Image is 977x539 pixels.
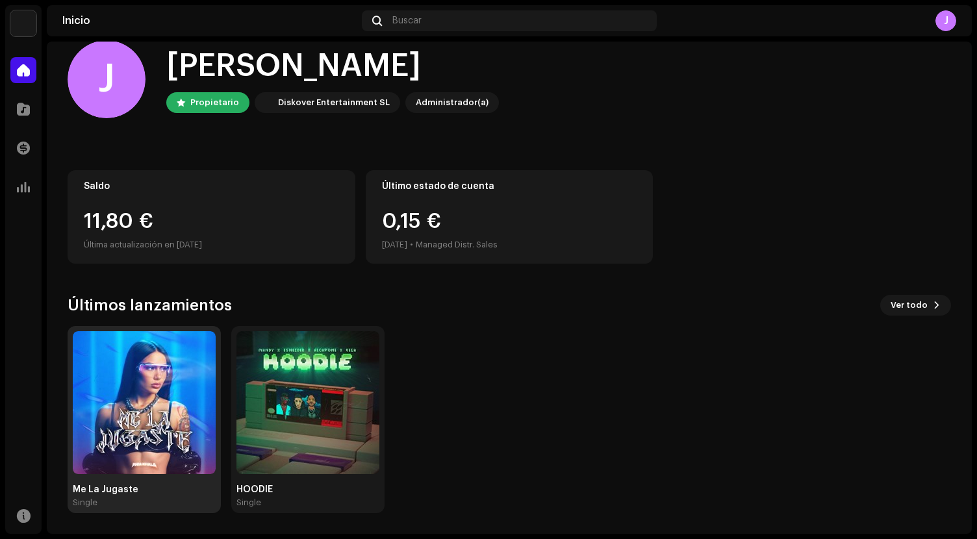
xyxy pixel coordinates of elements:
div: Propietario [190,95,239,110]
img: 82ebaa67-053f-4c8a-bfef-421462bafa6a [236,331,379,474]
div: Single [73,497,97,508]
div: J [935,10,956,31]
div: Inicio [62,16,357,26]
div: Single [236,497,261,508]
button: Ver todo [880,295,951,316]
div: J [68,40,146,118]
div: Diskover Entertainment SL [278,95,390,110]
div: [DATE] [382,237,407,253]
re-o-card-value: Último estado de cuenta [366,170,653,264]
span: Buscar [392,16,422,26]
div: • [410,237,413,253]
div: Saldo [84,181,339,192]
span: Ver todo [891,292,928,318]
re-o-card-value: Saldo [68,170,355,264]
img: 297a105e-aa6c-4183-9ff4-27133c00f2e2 [10,10,36,36]
div: Último estado de cuenta [382,181,637,192]
img: 2241fb3f-7fe0-4a86-8910-ad388025e1ee [73,331,216,474]
div: Administrador(a) [416,95,488,110]
h3: Últimos lanzamientos [68,295,232,316]
div: Me La Jugaste [73,484,216,495]
div: HOODIE [236,484,379,495]
img: 297a105e-aa6c-4183-9ff4-27133c00f2e2 [257,95,273,110]
div: [PERSON_NAME] [166,45,499,87]
div: Última actualización en [DATE] [84,237,339,253]
div: Managed Distr. Sales [416,237,498,253]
